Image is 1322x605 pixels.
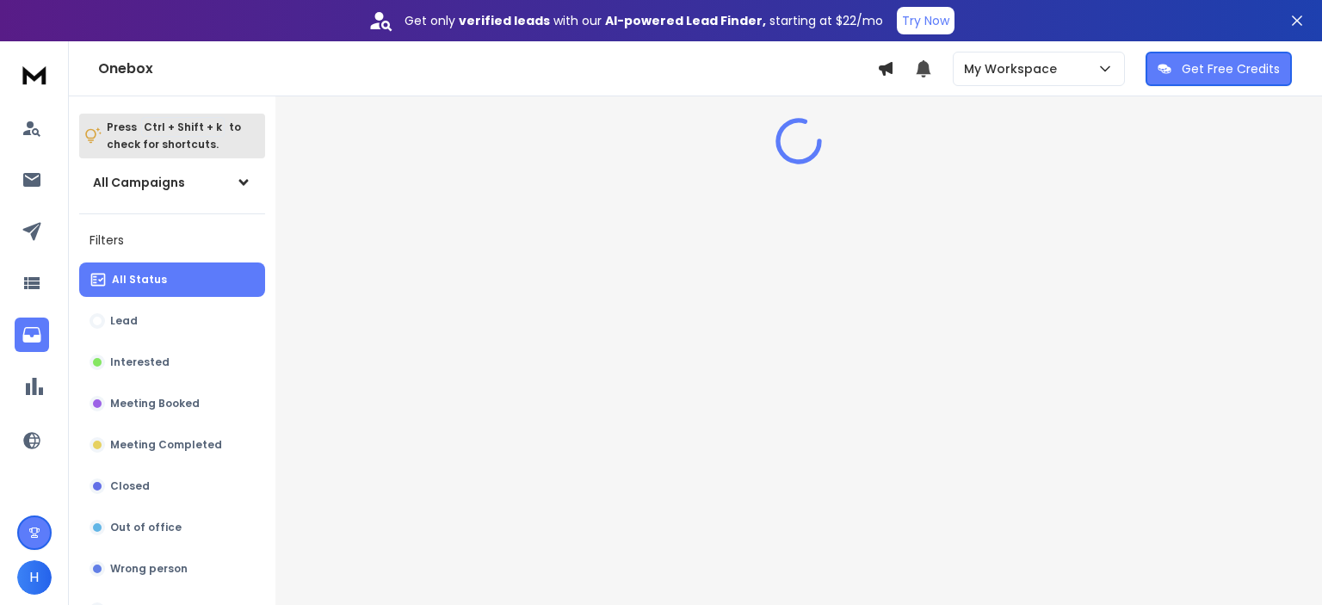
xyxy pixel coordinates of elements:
[79,304,265,338] button: Lead
[1146,52,1292,86] button: Get Free Credits
[17,560,52,595] button: H
[79,165,265,200] button: All Campaigns
[79,345,265,380] button: Interested
[107,119,241,153] p: Press to check for shortcuts.
[79,469,265,503] button: Closed
[964,60,1064,77] p: My Workspace
[897,7,954,34] button: Try Now
[405,12,883,29] p: Get only with our starting at $22/mo
[79,510,265,545] button: Out of office
[110,562,188,576] p: Wrong person
[605,12,766,29] strong: AI-powered Lead Finder,
[112,273,167,287] p: All Status
[110,521,182,534] p: Out of office
[79,552,265,586] button: Wrong person
[110,438,222,452] p: Meeting Completed
[902,12,949,29] p: Try Now
[141,117,225,137] span: Ctrl + Shift + k
[79,386,265,421] button: Meeting Booked
[459,12,550,29] strong: verified leads
[110,479,150,493] p: Closed
[98,59,877,79] h1: Onebox
[110,397,200,411] p: Meeting Booked
[93,174,185,191] h1: All Campaigns
[79,262,265,297] button: All Status
[110,355,170,369] p: Interested
[17,59,52,90] img: logo
[79,428,265,462] button: Meeting Completed
[79,228,265,252] h3: Filters
[1182,60,1280,77] p: Get Free Credits
[110,314,138,328] p: Lead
